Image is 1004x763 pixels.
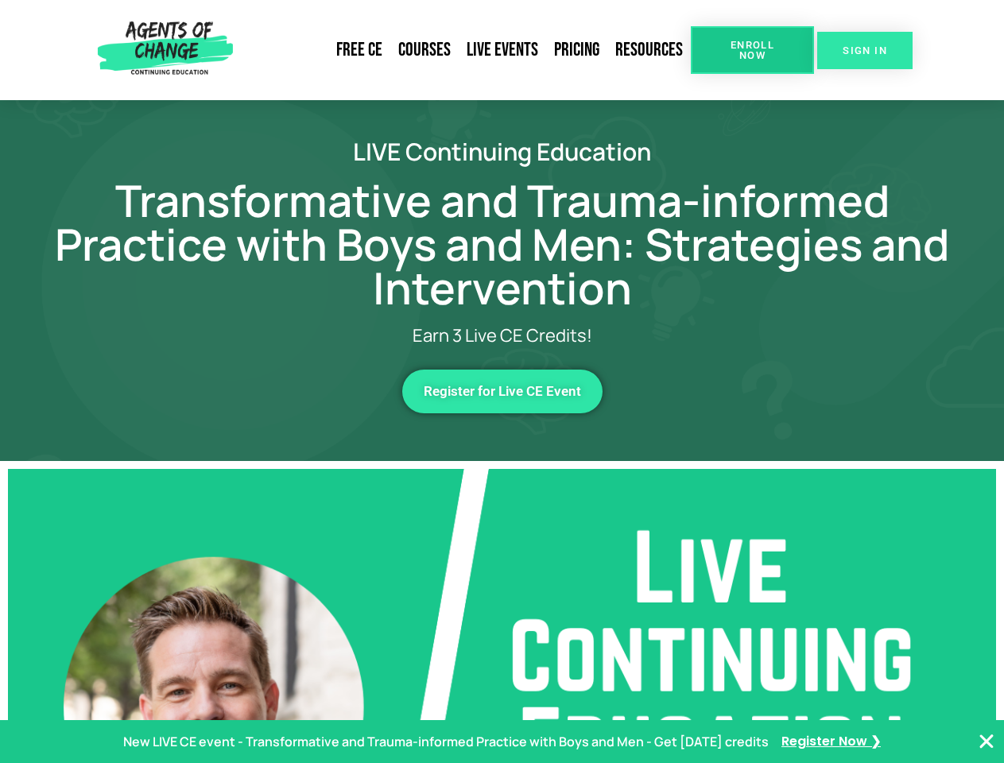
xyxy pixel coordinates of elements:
a: Courses [390,32,459,68]
a: Free CE [328,32,390,68]
h2: LIVE Continuing Education [49,140,956,163]
a: Enroll Now [691,26,814,74]
a: Pricing [546,32,607,68]
a: Register Now ❯ [781,730,881,753]
a: Register for Live CE Event [402,370,603,413]
p: Earn 3 Live CE Credits! [113,326,892,346]
span: SIGN IN [843,45,887,56]
span: Register for Live CE Event [424,385,581,398]
p: New LIVE CE event - Transformative and Trauma-informed Practice with Boys and Men - Get [DATE] cr... [123,730,769,753]
h1: Transformative and Trauma-informed Practice with Boys and Men: Strategies and Intervention [49,179,956,310]
button: Close Banner [977,732,996,751]
a: Live Events [459,32,546,68]
span: Enroll Now [716,40,789,60]
a: Resources [607,32,691,68]
a: SIGN IN [817,32,913,69]
nav: Menu [239,32,691,68]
